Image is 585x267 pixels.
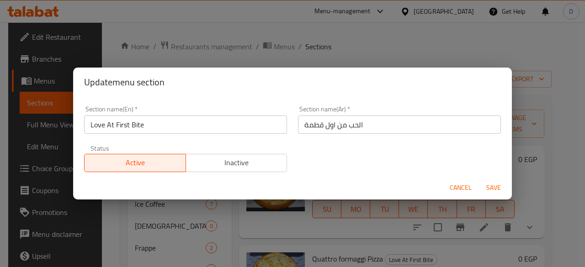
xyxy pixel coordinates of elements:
button: Cancel [446,179,475,196]
span: Save [483,182,505,194]
span: Active [88,156,182,169]
h2: Update menu section [84,75,501,89]
span: Inactive [190,156,284,169]
button: Save [479,179,508,196]
input: Please enter section name(en) [84,115,287,134]
input: Please enter section name(ar) [298,115,501,134]
button: Active [84,154,186,172]
span: Cancel [450,182,472,194]
button: Inactive [186,154,287,172]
